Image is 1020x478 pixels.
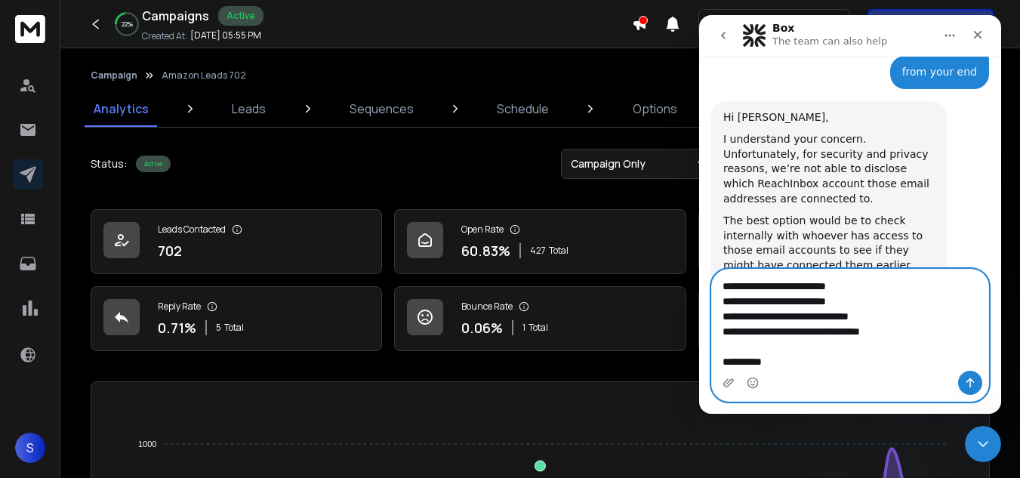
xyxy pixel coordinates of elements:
[461,240,510,261] p: 60.83 %
[91,156,127,171] p: Status:
[142,30,187,42] p: Created At:
[158,317,196,338] p: 0.71 %
[91,286,382,351] a: Reply Rate0.71%5Total
[341,91,423,127] a: Sequences
[224,322,244,334] span: Total
[136,156,171,172] div: Active
[138,439,156,449] tspan: 1000
[698,209,990,274] a: Click Rate0.00%0 Total
[232,100,266,118] p: Leads
[190,29,261,42] p: [DATE] 05:55 PM
[85,91,158,127] a: Analytics
[965,426,1001,462] iframe: To enrich screen reader interactions, please activate Accessibility in Grammarly extension settings
[461,317,503,338] p: 0.06 %
[522,322,525,334] span: 1
[530,245,546,257] span: 427
[497,100,549,118] p: Schedule
[394,209,686,274] a: Open Rate60.83%427Total
[461,301,513,313] p: Bounce Rate
[624,91,686,127] a: Options
[699,15,1001,414] iframe: To enrich screen reader interactions, please activate Accessibility in Grammarly extension settings
[350,100,414,118] p: Sequences
[461,224,504,236] p: Open Rate
[218,6,263,26] div: Active
[528,322,548,334] span: Total
[158,224,226,236] p: Leads Contacted
[633,100,677,118] p: Options
[162,69,246,82] p: Amazon Leads 702
[698,286,990,351] a: Opportunities0$0
[15,433,45,463] button: S
[216,322,221,334] span: 5
[122,20,133,29] p: 22 %
[549,245,569,257] span: Total
[488,91,558,127] a: Schedule
[571,156,652,171] p: Campaign Only
[91,209,382,274] a: Leads Contacted702
[142,7,209,25] h1: Campaigns
[223,91,275,127] a: Leads
[158,240,182,261] p: 702
[867,9,994,39] button: Get Free Credits
[91,69,137,82] button: Campaign
[158,301,201,313] p: Reply Rate
[94,100,149,118] p: Analytics
[394,286,686,351] a: Bounce Rate0.06%1Total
